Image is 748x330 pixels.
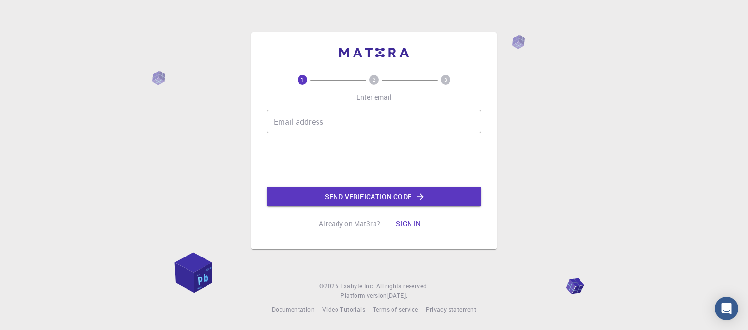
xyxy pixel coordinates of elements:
iframe: reCAPTCHA [300,141,448,179]
span: Terms of service [373,305,418,313]
span: © 2025 [319,281,340,291]
a: Privacy statement [426,305,476,314]
text: 3 [444,76,447,83]
text: 2 [373,76,375,83]
text: 1 [301,76,304,83]
a: Documentation [272,305,315,314]
a: Terms of service [373,305,418,314]
span: Platform version [340,291,387,301]
p: Enter email [356,92,392,102]
span: Documentation [272,305,315,313]
span: Privacy statement [426,305,476,313]
span: Video Tutorials [322,305,365,313]
button: Send verification code [267,187,481,206]
a: [DATE]. [387,291,408,301]
a: Exabyte Inc. [340,281,374,291]
div: Open Intercom Messenger [715,297,738,320]
a: Video Tutorials [322,305,365,314]
button: Sign in [388,214,429,234]
span: [DATE] . [387,292,408,299]
span: All rights reserved. [376,281,429,291]
p: Already on Mat3ra? [319,219,380,229]
span: Exabyte Inc. [340,282,374,290]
